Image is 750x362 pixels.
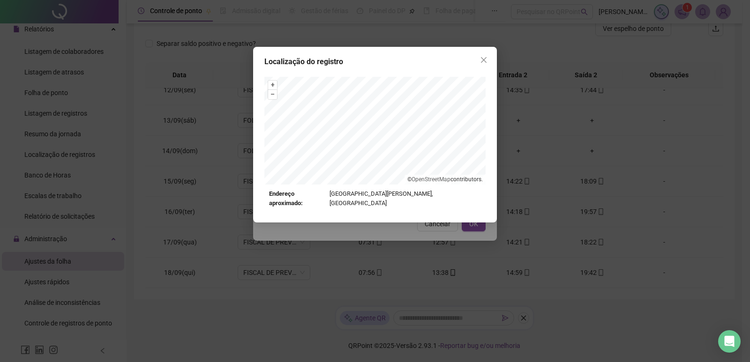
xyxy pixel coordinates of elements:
[269,189,481,208] div: [GEOGRAPHIC_DATA][PERSON_NAME], [GEOGRAPHIC_DATA]
[718,330,741,353] div: Open Intercom Messenger
[480,56,487,64] span: close
[269,189,326,208] strong: Endereço aproximado:
[268,90,277,99] button: –
[264,56,486,67] div: Localização do registro
[412,176,450,183] a: OpenStreetMap
[407,176,483,183] li: © contributors.
[268,81,277,89] button: +
[476,52,491,67] button: Close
